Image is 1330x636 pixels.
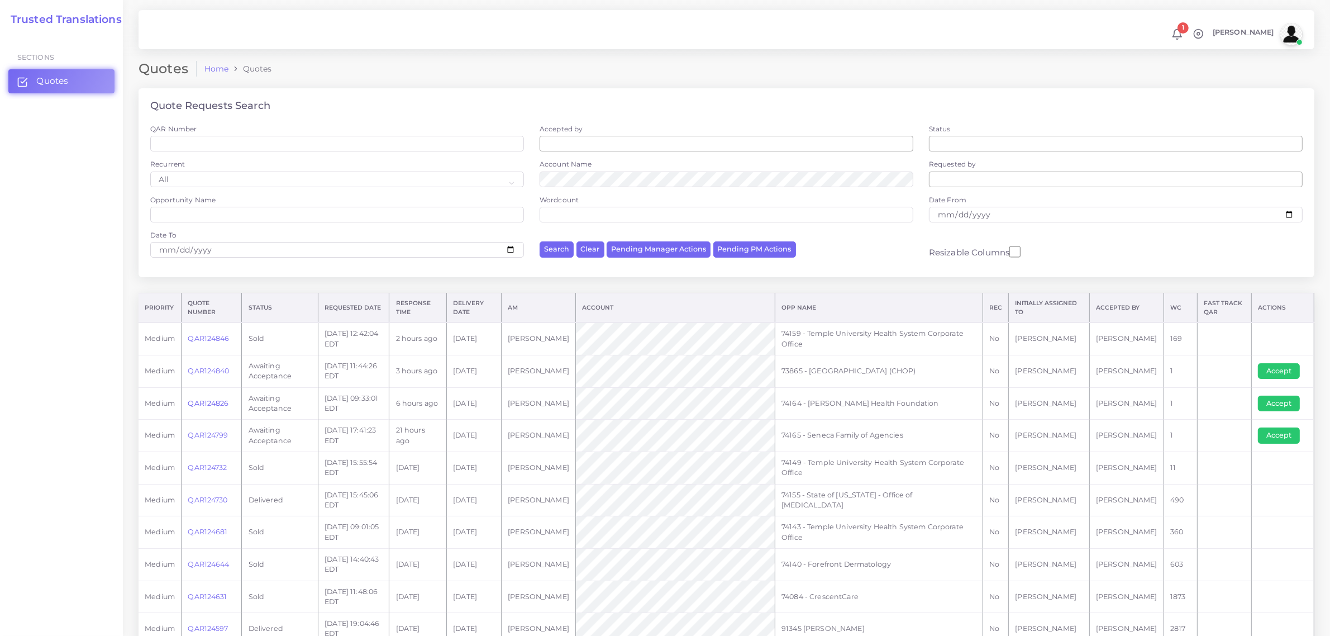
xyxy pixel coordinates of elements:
[1164,387,1198,420] td: 1
[1089,387,1164,420] td: [PERSON_NAME]
[242,452,318,484] td: Sold
[1089,355,1164,387] td: [PERSON_NAME]
[389,516,447,549] td: [DATE]
[502,484,576,516] td: [PERSON_NAME]
[983,484,1008,516] td: No
[929,124,951,134] label: Status
[318,293,389,322] th: Requested Date
[540,241,574,258] button: Search
[502,581,576,613] td: [PERSON_NAME]
[713,241,796,258] button: Pending PM Actions
[775,484,983,516] td: 74155 - State of [US_STATE] - Office of [MEDICAL_DATA]
[389,452,447,484] td: [DATE]
[1089,516,1164,549] td: [PERSON_NAME]
[540,124,583,134] label: Accepted by
[447,420,502,452] td: [DATE]
[1280,23,1303,45] img: avatar
[775,322,983,355] td: 74159 - Temple University Health System Corporate Office
[447,452,502,484] td: [DATE]
[389,581,447,613] td: [DATE]
[318,387,389,420] td: [DATE] 09:33:01 EDT
[1207,23,1307,45] a: [PERSON_NAME]avatar
[1164,322,1198,355] td: 169
[447,387,502,420] td: [DATE]
[929,245,1021,259] label: Resizable Columns
[389,548,447,581] td: [DATE]
[8,69,115,93] a: Quotes
[145,367,175,375] span: medium
[3,13,122,26] a: Trusted Translations
[502,387,576,420] td: [PERSON_NAME]
[1213,29,1274,36] span: [PERSON_NAME]
[540,195,579,205] label: Wordcount
[576,293,775,322] th: Account
[188,431,228,439] a: QAR124799
[929,195,966,205] label: Date From
[502,293,576,322] th: AM
[1258,431,1308,439] a: Accept
[1164,355,1198,387] td: 1
[502,548,576,581] td: [PERSON_NAME]
[145,399,175,407] span: medium
[188,528,227,536] a: QAR124681
[775,548,983,581] td: 74140 - Forefront Dermatology
[145,463,175,472] span: medium
[775,293,983,322] th: Opp Name
[775,355,983,387] td: 73865 - [GEOGRAPHIC_DATA] (CHOP)
[502,516,576,549] td: [PERSON_NAME]
[242,548,318,581] td: Sold
[1164,293,1198,322] th: WC
[447,516,502,549] td: [DATE]
[145,431,175,439] span: medium
[1258,363,1300,379] button: Accept
[145,624,175,633] span: medium
[775,420,983,452] td: 74165 - Seneca Family of Agencies
[139,61,197,77] h2: Quotes
[145,528,175,536] span: medium
[389,293,447,322] th: Response Time
[150,159,185,169] label: Recurrent
[447,581,502,613] td: [DATE]
[775,581,983,613] td: 74084 - CrescentCare
[1164,516,1198,549] td: 360
[775,516,983,549] td: 74143 - Temple University Health System Corporate Office
[318,516,389,549] td: [DATE] 09:01:05 EDT
[540,159,592,169] label: Account Name
[1089,452,1164,484] td: [PERSON_NAME]
[447,355,502,387] td: [DATE]
[447,484,502,516] td: [DATE]
[150,124,197,134] label: QAR Number
[318,420,389,452] td: [DATE] 17:41:23 EDT
[318,322,389,355] td: [DATE] 12:42:04 EDT
[1258,396,1300,411] button: Accept
[502,452,576,484] td: [PERSON_NAME]
[1009,484,1090,516] td: [PERSON_NAME]
[182,293,242,322] th: Quote Number
[242,484,318,516] td: Delivered
[1178,22,1189,34] span: 1
[1009,452,1090,484] td: [PERSON_NAME]
[1164,452,1198,484] td: 11
[1009,355,1090,387] td: [PERSON_NAME]
[150,195,216,205] label: Opportunity Name
[447,322,502,355] td: [DATE]
[983,322,1008,355] td: No
[242,420,318,452] td: Awaiting Acceptance
[318,355,389,387] td: [DATE] 11:44:26 EDT
[145,560,175,568] span: medium
[188,334,229,343] a: QAR124846
[1258,428,1300,443] button: Accept
[447,548,502,581] td: [DATE]
[607,241,711,258] button: Pending Manager Actions
[1009,245,1021,259] input: Resizable Columns
[318,452,389,484] td: [DATE] 15:55:54 EDT
[502,322,576,355] td: [PERSON_NAME]
[389,387,447,420] td: 6 hours ago
[188,624,228,633] a: QAR124597
[775,452,983,484] td: 74149 - Temple University Health System Corporate Office
[1089,322,1164,355] td: [PERSON_NAME]
[1009,387,1090,420] td: [PERSON_NAME]
[188,560,229,568] a: QAR124644
[228,63,271,74] li: Quotes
